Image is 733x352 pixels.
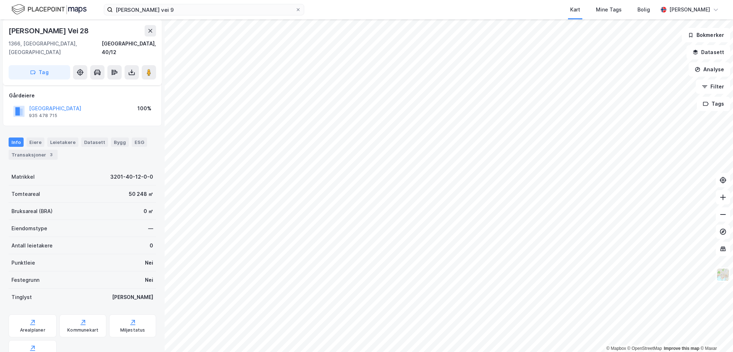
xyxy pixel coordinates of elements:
[48,151,55,158] div: 3
[697,318,733,352] iframe: Chat Widget
[145,276,153,284] div: Nei
[11,241,53,250] div: Antall leietakere
[132,138,147,147] div: ESG
[129,190,153,198] div: 50 248 ㎡
[102,39,156,57] div: [GEOGRAPHIC_DATA], 40/12
[696,79,730,94] button: Filter
[9,91,156,100] div: Gårdeiere
[113,4,295,15] input: Søk på adresse, matrikkel, gårdeiere, leietakere eller personer
[682,28,730,42] button: Bokmerker
[47,138,78,147] div: Leietakere
[606,346,626,351] a: Mapbox
[148,224,153,233] div: —
[689,62,730,77] button: Analyse
[596,5,622,14] div: Mine Tags
[716,268,730,281] img: Z
[669,5,710,14] div: [PERSON_NAME]
[664,346,699,351] a: Improve this map
[11,259,35,267] div: Punktleie
[11,207,53,216] div: Bruksareal (BRA)
[26,138,44,147] div: Eiere
[110,173,153,181] div: 3201-40-12-0-0
[112,293,153,302] div: [PERSON_NAME]
[697,318,733,352] div: Kontrollprogram for chat
[9,25,90,37] div: [PERSON_NAME] Vei 28
[67,327,98,333] div: Kommunekart
[144,207,153,216] div: 0 ㎡
[111,138,129,147] div: Bygg
[11,190,40,198] div: Tomteareal
[11,293,32,302] div: Tinglyst
[11,224,47,233] div: Eiendomstype
[29,113,57,119] div: 935 478 715
[570,5,580,14] div: Kart
[637,5,650,14] div: Bolig
[120,327,145,333] div: Miljøstatus
[686,45,730,59] button: Datasett
[145,259,153,267] div: Nei
[20,327,45,333] div: Arealplaner
[9,150,58,160] div: Transaksjoner
[9,39,102,57] div: 1366, [GEOGRAPHIC_DATA], [GEOGRAPHIC_DATA]
[150,241,153,250] div: 0
[9,138,24,147] div: Info
[627,346,662,351] a: OpenStreetMap
[697,97,730,111] button: Tags
[11,276,39,284] div: Festegrunn
[11,173,35,181] div: Matrikkel
[137,104,151,113] div: 100%
[11,3,87,16] img: logo.f888ab2527a4732fd821a326f86c7f29.svg
[81,138,108,147] div: Datasett
[9,65,70,79] button: Tag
